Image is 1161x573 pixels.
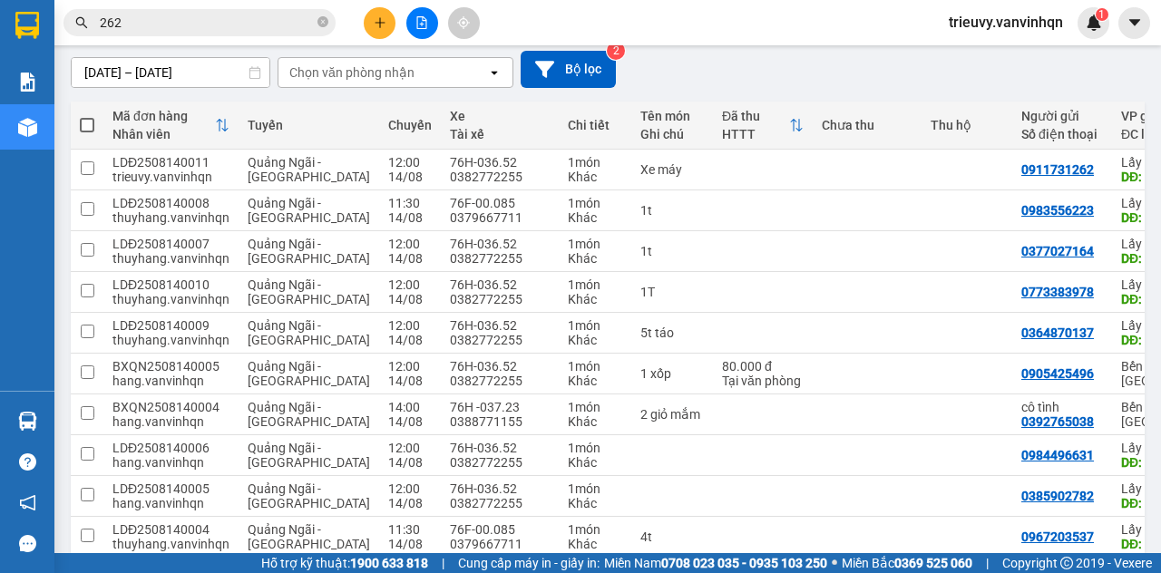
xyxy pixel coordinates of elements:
[450,455,550,470] div: 0382772255
[1096,8,1108,21] sup: 1
[640,366,704,381] div: 1 xốp
[18,412,37,431] img: warehouse-icon
[450,109,550,123] div: Xe
[450,414,550,429] div: 0388771155
[388,155,432,170] div: 12:00
[18,118,37,137] img: warehouse-icon
[112,210,229,225] div: thuyhang.vanvinhqn
[248,237,370,266] span: Quảng Ngãi - [GEOGRAPHIC_DATA]
[832,559,837,567] span: ⚪️
[450,155,550,170] div: 76H-036.52
[457,16,470,29] span: aim
[713,102,813,150] th: Toggle SortBy
[388,277,432,292] div: 12:00
[568,251,622,266] div: Khác
[450,196,550,210] div: 76F-00.085
[1021,285,1094,299] div: 0773383978
[388,496,432,510] div: 14/08
[640,109,704,123] div: Tên món
[450,400,550,414] div: 76H -037.23
[388,537,432,551] div: 14/08
[640,285,704,299] div: 1T
[568,496,622,510] div: Khác
[388,292,432,306] div: 14/08
[450,481,550,496] div: 76H-036.52
[1021,203,1094,218] div: 0983556223
[112,155,229,170] div: LDĐ2508140011
[112,537,229,551] div: thuyhang.vanvinhqn
[317,16,328,27] span: close-circle
[568,359,622,374] div: 1 món
[1060,557,1073,569] span: copyright
[568,318,622,333] div: 1 món
[568,522,622,537] div: 1 món
[112,237,229,251] div: LDĐ2508140007
[640,325,704,340] div: 5t táo
[448,7,480,39] button: aim
[1021,162,1094,177] div: 0911731262
[112,170,229,184] div: trieuvy.vanvinhqn
[72,58,269,87] input: Select a date range.
[248,522,370,551] span: Quảng Ngãi - [GEOGRAPHIC_DATA]
[986,553,989,573] span: |
[374,16,386,29] span: plus
[842,553,972,573] span: Miền Bắc
[388,118,432,132] div: Chuyến
[261,553,428,573] span: Hỗ trợ kỹ thuật:
[103,102,239,150] th: Toggle SortBy
[112,522,229,537] div: LDĐ2508140004
[894,556,972,570] strong: 0369 525 060
[450,237,550,251] div: 76H-036.52
[406,7,438,39] button: file-add
[112,400,229,414] div: BXQN2508140004
[75,16,88,29] span: search
[248,481,370,510] span: Quảng Ngãi - [GEOGRAPHIC_DATA]
[112,277,229,292] div: LDĐ2508140010
[388,414,432,429] div: 14/08
[450,522,550,537] div: 76F-00.085
[1118,7,1150,39] button: caret-down
[248,318,370,347] span: Quảng Ngãi - [GEOGRAPHIC_DATA]
[1021,489,1094,503] div: 0385902782
[568,277,622,292] div: 1 món
[112,441,229,455] div: LDĐ2508140006
[450,170,550,184] div: 0382772255
[568,333,622,347] div: Khác
[1021,414,1094,429] div: 0392765038
[112,481,229,496] div: LDĐ2508140005
[388,170,432,184] div: 14/08
[388,359,432,374] div: 12:00
[568,155,622,170] div: 1 món
[248,277,370,306] span: Quảng Ngãi - [GEOGRAPHIC_DATA]
[248,196,370,225] span: Quảng Ngãi - [GEOGRAPHIC_DATA]
[450,333,550,347] div: 0382772255
[1127,15,1143,31] span: caret-down
[450,441,550,455] div: 76H-036.52
[112,251,229,266] div: thuyhang.vanvinhqn
[640,407,704,422] div: 2 giỏ mắm
[1021,127,1103,141] div: Số điện thoại
[458,553,600,573] span: Cung cấp máy in - giấy in:
[15,12,39,39] img: logo-vxr
[388,251,432,266] div: 14/08
[1021,400,1103,414] div: cô tình
[112,359,229,374] div: BXQN2508140005
[19,494,36,511] span: notification
[388,455,432,470] div: 14/08
[1021,109,1103,123] div: Người gửi
[568,210,622,225] div: Khác
[388,522,432,537] div: 11:30
[568,400,622,414] div: 1 món
[450,292,550,306] div: 0382772255
[450,277,550,292] div: 76H-036.52
[568,374,622,388] div: Khác
[388,481,432,496] div: 12:00
[607,42,625,60] sup: 2
[568,441,622,455] div: 1 món
[568,118,622,132] div: Chi tiết
[1021,244,1094,258] div: 0377027164
[248,118,370,132] div: Tuyến
[568,292,622,306] div: Khác
[112,196,229,210] div: LDĐ2508140008
[18,73,37,92] img: solution-icon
